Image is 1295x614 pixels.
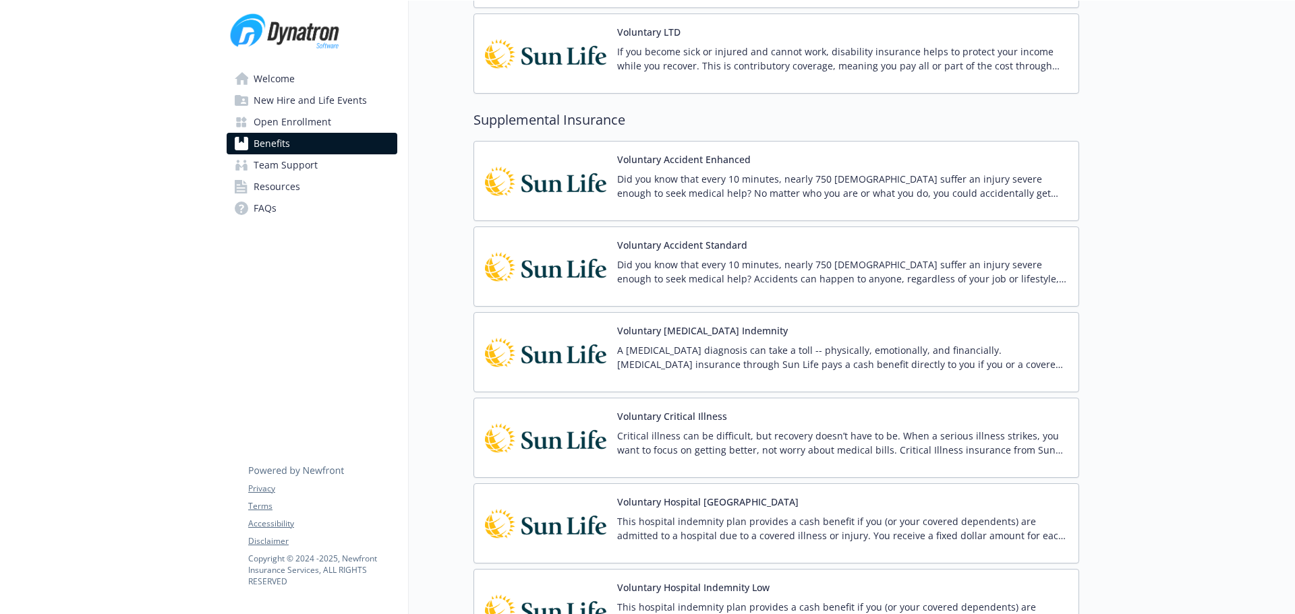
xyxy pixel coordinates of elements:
button: Voluntary Hospital Indemnity Low [617,580,770,594]
a: Welcome [227,68,397,90]
img: Sun Life Financial carrier logo [485,25,606,82]
span: New Hire and Life Events [254,90,367,111]
a: Disclaimer [248,535,397,547]
img: Sun Life Financial carrier logo [485,495,606,552]
p: Did you know that every 10 minutes, nearly 750 [DEMOGRAPHIC_DATA] suffer an injury severe enough ... [617,172,1068,200]
span: Open Enrollment [254,111,331,133]
span: Benefits [254,133,290,154]
p: Did you know that every 10 minutes, nearly 750 [DEMOGRAPHIC_DATA] suffer an injury severe enough ... [617,257,1068,286]
a: Benefits [227,133,397,154]
button: Voluntary LTD [617,25,681,39]
img: Sun Life Financial carrier logo [485,409,606,466]
a: New Hire and Life Events [227,90,397,111]
button: Voluntary Accident Standard [617,238,747,252]
a: Team Support [227,154,397,176]
button: Voluntary Hospital [GEOGRAPHIC_DATA] [617,495,799,509]
img: Sun Life Financial carrier logo [485,324,606,381]
a: Privacy [248,483,397,495]
span: Resources [254,176,300,197]
a: Resources [227,176,397,197]
span: Team Support [254,154,318,176]
p: A [MEDICAL_DATA] diagnosis can take a toll -- physically, emotionally, and financially. [MEDICAL_... [617,343,1068,371]
p: Copyright © 2024 - 2025 , Newfront Insurance Services, ALL RIGHTS RESERVED [248,553,397,587]
a: Open Enrollment [227,111,397,133]
button: Voluntary Accident Enhanced [617,152,751,166]
img: Sun Life Financial carrier logo [485,238,606,295]
a: Terms [248,500,397,512]
p: If you become sick or injured and cannot work, disability insurance helps to protect your income ... [617,44,1068,73]
h2: Supplemental Insurance [473,110,1079,130]
p: This hospital indemnity plan provides a cash benefit if you (or your covered dependents) are admi... [617,514,1068,543]
a: FAQs [227,197,397,219]
img: Sun Life Financial carrier logo [485,152,606,210]
span: Welcome [254,68,295,90]
button: Voluntary [MEDICAL_DATA] Indemnity [617,324,788,338]
span: FAQs [254,197,277,219]
p: Critical illness can be difficult, but recovery doesn’t have to be. When a serious illness strike... [617,429,1068,457]
a: Accessibility [248,518,397,530]
button: Voluntary Critical Illness [617,409,727,423]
